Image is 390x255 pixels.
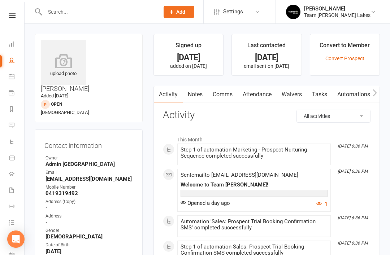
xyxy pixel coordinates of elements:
div: Mobile Number [45,184,133,191]
div: Gender [45,227,133,234]
strong: [EMAIL_ADDRESS][DOMAIN_NAME] [45,176,133,182]
div: Step 1 of automation Marketing - Prospect Nurturing Sequence completed successfully [181,147,328,159]
div: Automation 'Sales: Prospect Trial Booking Confirmation SMS' completed successfully [181,219,328,231]
a: Dashboard [9,37,25,53]
a: Payments [9,85,25,102]
span: Settings [223,4,243,20]
a: Reports [9,102,25,118]
strong: [DEMOGRAPHIC_DATA] [45,233,133,240]
a: Product Sales [9,150,25,167]
button: Add [164,6,194,18]
a: Notes [183,86,208,103]
a: Waivers [277,86,307,103]
p: email sent on [DATE] [238,63,295,69]
a: Tasks [307,86,332,103]
strong: - [45,205,133,211]
div: Address [45,213,133,220]
h3: [PERSON_NAME] [41,40,136,92]
div: Address (Copy) [45,198,133,205]
i: [DATE] 6:36 PM [338,241,368,246]
div: Open Intercom Messenger [7,230,25,248]
p: added on [DATE] [160,63,217,69]
button: 1 [316,200,328,208]
strong: 0419319492 [45,190,133,197]
h3: Contact information [44,139,133,149]
span: Sent email to [EMAIL_ADDRESS][DOMAIN_NAME] [181,172,298,178]
a: Comms [208,86,238,103]
a: Calendar [9,69,25,85]
strong: - [45,219,133,225]
div: Convert to Member [320,41,370,54]
span: Opened a day ago [181,200,230,206]
span: Add [176,9,185,15]
a: Automations [332,86,375,103]
input: Search... [43,7,154,17]
strong: [DATE] [45,248,133,255]
a: Convert Prospect [325,56,364,61]
div: Signed up [175,41,201,54]
time: Added [DATE] [41,93,68,98]
i: [DATE] 6:36 PM [338,169,368,174]
i: [DATE] 6:36 PM [338,215,368,220]
div: Owner [45,155,133,162]
a: Attendance [238,86,277,103]
img: thumb_image1603260965.png [286,5,300,19]
i: [DATE] 6:36 PM [338,144,368,149]
div: upload photo [41,54,86,78]
span: [DEMOGRAPHIC_DATA] [41,110,89,115]
strong: Admin [GEOGRAPHIC_DATA] [45,161,133,167]
div: Welcome to Team [PERSON_NAME]! [181,182,328,188]
div: Date of Birth [45,242,133,249]
div: [DATE] [160,54,217,61]
li: This Month [163,132,370,144]
a: People [9,53,25,69]
h3: Activity [163,110,370,121]
div: Team [PERSON_NAME] Lakes [304,12,370,18]
div: [DATE] [238,54,295,61]
div: Last contacted [247,41,286,54]
div: [PERSON_NAME] [304,5,370,12]
span: Open [51,102,62,107]
a: Activity [154,86,183,103]
div: Email [45,169,133,176]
